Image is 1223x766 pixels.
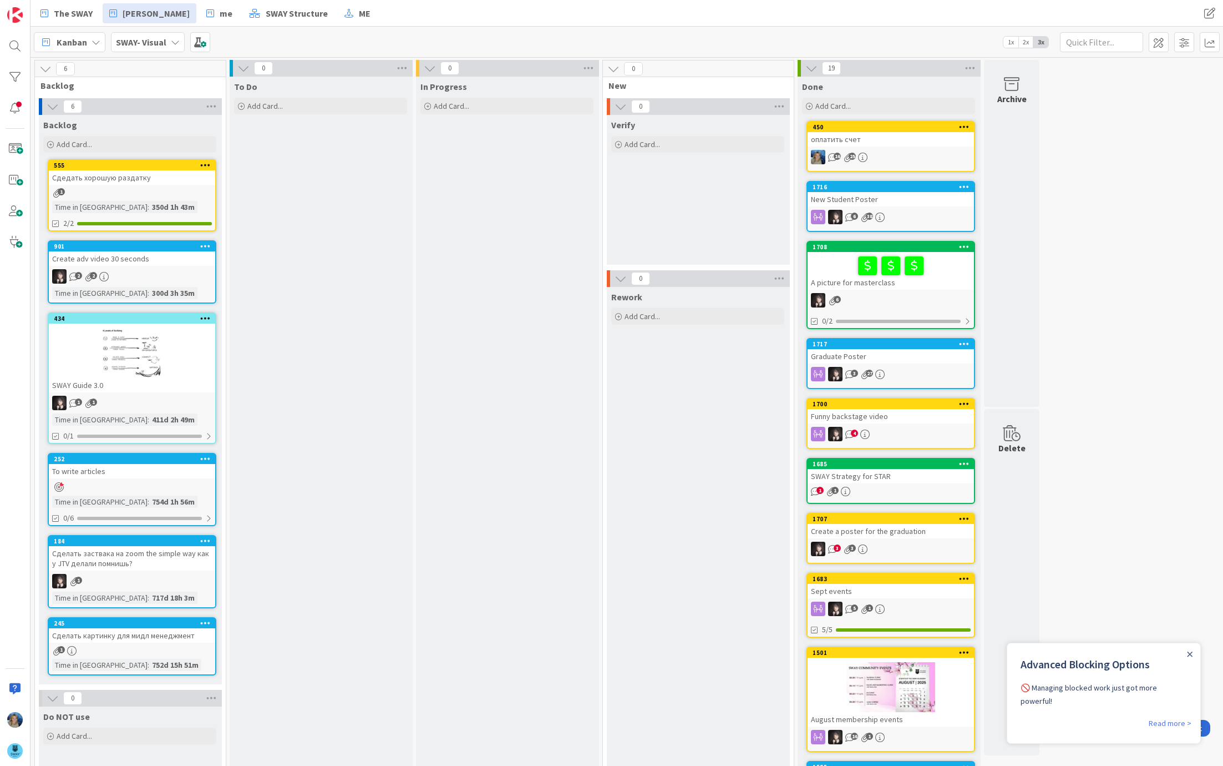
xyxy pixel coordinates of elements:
[40,80,212,91] span: Backlog
[808,210,974,224] div: BN
[148,287,149,299] span: :
[149,592,197,604] div: 717d 18h 3m
[808,132,974,147] div: оплатить счет
[63,692,82,705] span: 0
[998,441,1026,455] div: Delete
[420,81,467,92] span: In Progress
[440,62,459,75] span: 0
[149,201,197,213] div: 350d 1h 43m
[48,313,216,444] a: 434SWAY Guide 3.0BNTime in [GEOGRAPHIC_DATA]:411d 2h 49m0/1
[806,181,975,232] a: 1716New Student PosterBN
[49,378,215,392] div: SWAY Guide 3.0
[54,7,93,20] span: The SWAY
[808,339,974,364] div: 1717Graduate Poster
[828,602,843,616] img: BN
[149,659,201,671] div: 752d 15h 51m
[851,213,858,220] span: 6
[63,512,74,524] span: 0/6
[808,469,974,483] div: SWAY Strategy for STAR
[866,604,873,612] span: 1
[813,460,974,468] div: 1685
[808,574,974,584] div: 1683
[813,400,974,408] div: 1700
[811,542,825,556] img: BN
[808,367,974,381] div: BN
[116,37,166,48] b: SWAY- Visual
[1007,643,1201,744] iframe: To enrich screen reader interactions, please activate Accessibility in Grammarly extension settings
[49,269,215,284] div: BN
[808,252,974,290] div: A picture for masterclass
[148,496,149,508] span: :
[806,513,975,564] a: 1707Create a poster for the graduationBN
[866,733,873,740] span: 1
[48,453,216,526] a: 252To write articlesTime in [GEOGRAPHIC_DATA]:754d 1h 56m0/6
[808,339,974,349] div: 1717
[49,314,215,392] div: 434SWAY Guide 3.0
[49,618,215,628] div: 245
[808,122,974,132] div: 450
[831,487,839,494] span: 1
[54,243,215,250] div: 901
[48,240,216,304] a: 901Create adv video 30 secondsBNTime in [GEOGRAPHIC_DATA]:300d 3h 35m
[200,3,239,23] a: me
[7,743,23,759] img: avatar
[23,2,50,15] span: Support
[123,7,190,20] span: [PERSON_NAME]
[813,340,974,348] div: 1717
[611,119,635,130] span: Verify
[49,464,215,478] div: To write articles
[808,574,974,598] div: 1683Sept events
[49,160,215,185] div: 555Сдедать хорошую раздатку
[808,602,974,616] div: BN
[811,293,825,308] img: BN
[866,370,873,377] span: 27
[49,454,215,464] div: 252
[57,36,87,49] span: Kanban
[808,648,974,727] div: 1501August membership events
[822,62,841,75] span: 19
[149,287,197,299] div: 300d 3h 35m
[808,427,974,441] div: BN
[813,123,974,131] div: 450
[49,536,215,571] div: 184Сделать заствака на zoom the simple way как у JTV делали помнишь?
[802,81,823,92] span: Done
[54,537,215,545] div: 184
[75,577,82,584] span: 1
[834,153,841,160] span: 16
[822,315,833,327] span: 0/2
[103,3,196,23] a: [PERSON_NAME]
[631,272,650,285] span: 0
[266,7,328,20] span: SWAY Structure
[811,150,825,164] img: MA
[813,515,974,523] div: 1707
[52,396,67,410] img: BN
[48,159,216,231] a: 555Сдедать хорошую раздаткуTime in [GEOGRAPHIC_DATA]:350d 1h 43m2/2
[828,427,843,441] img: BN
[808,542,974,556] div: BN
[808,648,974,658] div: 1501
[997,92,1027,105] div: Archive
[806,241,975,329] a: 1708A picture for masterclassBN0/2
[808,409,974,424] div: Funny backstage video
[56,62,75,75] span: 6
[816,487,824,494] span: 1
[806,647,975,752] a: 1501August membership eventsBN
[815,101,851,111] span: Add Card...
[148,414,149,426] span: :
[57,139,92,149] span: Add Card...
[806,338,975,389] a: 1717Graduate PosterBN
[1003,37,1018,48] span: 1x
[1018,37,1033,48] span: 2x
[808,192,974,206] div: New Student Poster
[90,399,97,406] span: 1
[242,3,334,23] a: SWAY Structure
[34,3,99,23] a: The SWAY
[43,119,77,130] span: Backlog
[834,296,841,303] span: 6
[52,574,67,588] img: BN
[808,514,974,538] div: 1707Create a poster for the graduation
